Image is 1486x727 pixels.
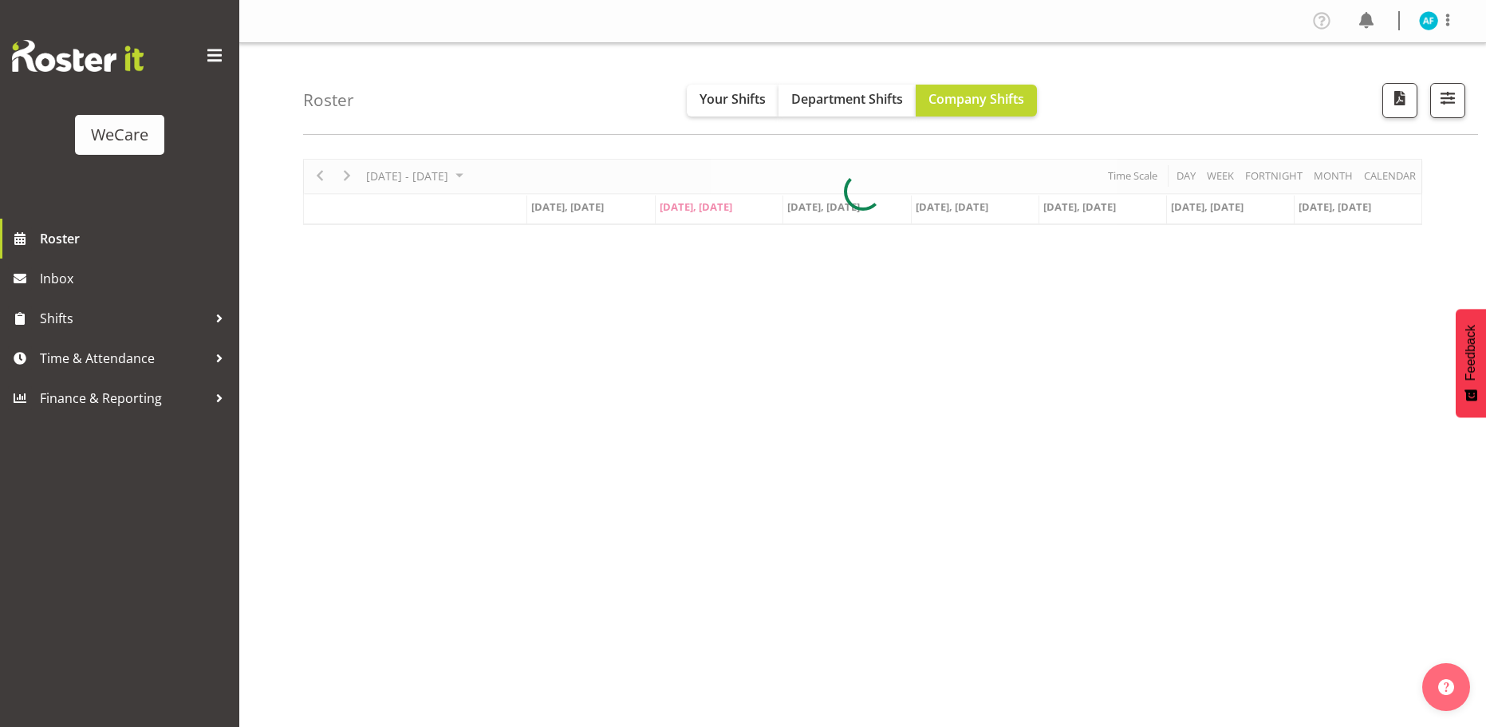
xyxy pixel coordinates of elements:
[40,267,231,290] span: Inbox
[1419,11,1438,30] img: alex-ferguson10997.jpg
[778,85,916,117] button: Department Shifts
[12,40,144,72] img: Rosterit website logo
[687,85,778,117] button: Your Shifts
[303,91,354,109] h4: Roster
[1382,83,1417,118] button: Download a PDF of the roster according to the set date range.
[700,90,766,108] span: Your Shifts
[1430,83,1465,118] button: Filter Shifts
[791,90,903,108] span: Department Shifts
[40,306,207,330] span: Shifts
[928,90,1024,108] span: Company Shifts
[1456,309,1486,417] button: Feedback - Show survey
[40,346,207,370] span: Time & Attendance
[91,123,148,147] div: WeCare
[916,85,1037,117] button: Company Shifts
[1464,325,1478,381] span: Feedback
[40,227,231,251] span: Roster
[1438,679,1454,695] img: help-xxl-2.png
[40,386,207,410] span: Finance & Reporting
